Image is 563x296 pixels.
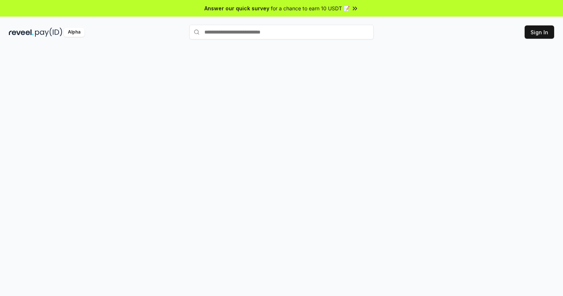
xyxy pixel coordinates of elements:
button: Sign In [525,25,554,39]
div: Alpha [64,28,84,37]
span: Answer our quick survey [204,4,269,12]
img: reveel_dark [9,28,34,37]
img: pay_id [35,28,62,37]
span: for a chance to earn 10 USDT 📝 [271,4,350,12]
